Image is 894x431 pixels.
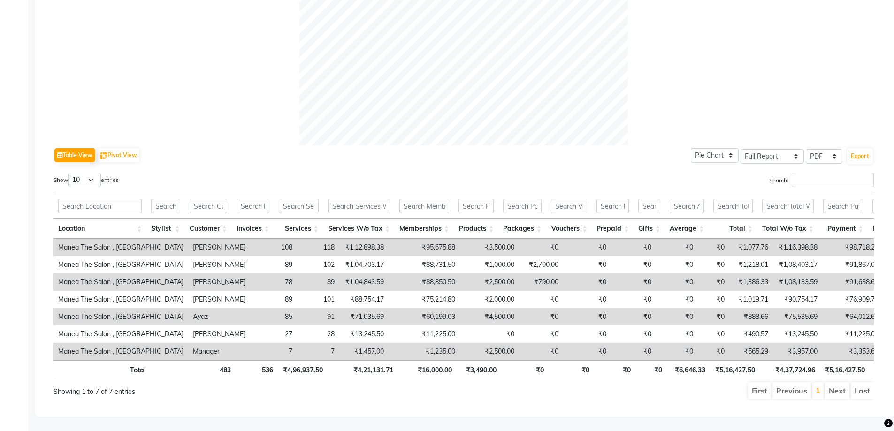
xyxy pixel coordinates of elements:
td: [PERSON_NAME] [188,291,250,308]
a: 1 [816,386,820,395]
input: Search Total W/o Tax [762,199,814,213]
td: 27 [250,325,297,343]
div: Showing 1 to 7 of 7 entries [53,381,387,397]
th: Customer: activate to sort column ascending [185,219,232,239]
th: ₹0 [501,360,549,378]
td: ₹0 [563,325,611,343]
label: Search: [769,173,874,187]
td: ₹0 [698,308,729,325]
td: ₹0 [611,239,656,256]
td: Manea The Salon , [GEOGRAPHIC_DATA] [53,308,188,325]
td: ₹2,700.00 [519,256,563,273]
td: ₹1,12,898.38 [339,239,389,256]
input: Search Prepaid [596,199,629,213]
td: Manea The Salon , [GEOGRAPHIC_DATA] [53,291,188,308]
td: ₹0 [656,325,698,343]
td: ₹1,077.76 [729,239,773,256]
td: 91 [297,308,339,325]
td: Manea The Salon , [GEOGRAPHIC_DATA] [53,325,188,343]
th: Products: activate to sort column ascending [454,219,498,239]
td: ₹0 [656,273,698,291]
td: 118 [297,239,339,256]
td: ₹88,754.17 [339,291,389,308]
td: ₹1,386.33 [729,273,773,291]
th: ₹3,490.00 [457,360,501,378]
td: ₹11,225.00 [389,325,460,343]
td: 101 [297,291,339,308]
td: Manea The Salon , [GEOGRAPHIC_DATA] [53,273,188,291]
td: ₹2,500.00 [460,343,519,360]
td: 108 [250,239,297,256]
td: ₹0 [611,256,656,273]
button: Pivot View [98,148,139,162]
td: ₹0 [611,308,656,325]
td: ₹2,000.00 [460,291,519,308]
input: Search Customer [190,199,227,213]
td: ₹13,245.50 [339,325,389,343]
th: 536 [236,360,278,378]
th: ₹0 [549,360,594,378]
td: ₹1,457.00 [339,343,389,360]
th: Services W/o Tax: activate to sort column ascending [323,219,395,239]
th: Stylist: activate to sort column ascending [146,219,184,239]
td: 89 [250,291,297,308]
input: Search Vouchers [551,199,587,213]
th: ₹0 [635,360,667,378]
input: Search Average [670,199,704,213]
td: ₹71,035.69 [339,308,389,325]
th: Average: activate to sort column ascending [665,219,709,239]
input: Search Gifts [638,199,660,213]
td: ₹0 [563,308,611,325]
td: ₹0 [656,239,698,256]
img: pivot.png [100,152,107,159]
td: ₹0 [563,343,611,360]
th: Gifts: activate to sort column ascending [634,219,665,239]
td: ₹0 [656,343,698,360]
td: ₹0 [563,291,611,308]
td: ₹90,754.17 [773,291,822,308]
td: ₹790.00 [519,273,563,291]
td: Manager [188,343,250,360]
td: ₹91,867.09 [822,256,883,273]
input: Search Payment [823,199,863,213]
td: ₹1,08,133.59 [773,273,822,291]
td: ₹0 [519,325,563,343]
td: [PERSON_NAME] [188,325,250,343]
input: Search Stylist [151,199,180,213]
td: 78 [250,273,297,291]
td: ₹0 [656,256,698,273]
td: 102 [297,256,339,273]
td: ₹565.29 [729,343,773,360]
td: 28 [297,325,339,343]
button: Export [847,148,873,164]
td: ₹1,16,398.38 [773,239,822,256]
td: ₹1,000.00 [460,256,519,273]
th: ₹5,16,427.50 [820,360,870,378]
th: ₹0 [594,360,635,378]
td: ₹0 [656,291,698,308]
th: Services: activate to sort column ascending [274,219,323,239]
td: ₹88,731.50 [389,256,460,273]
th: 483 [189,360,236,378]
input: Search Invoices [237,199,269,213]
input: Search Products [458,199,494,213]
input: Search Packages [503,199,542,213]
th: ₹4,96,937.50 [278,360,328,378]
td: ₹2,500.00 [460,273,519,291]
td: ₹0 [519,343,563,360]
td: ₹13,245.50 [773,325,822,343]
td: ₹0 [611,291,656,308]
select: Showentries [68,173,101,187]
td: [PERSON_NAME] [188,273,250,291]
td: ₹98,718.26 [822,239,883,256]
th: Total [53,360,151,378]
td: ₹0 [698,273,729,291]
td: ₹4,500.00 [460,308,519,325]
th: Payment: activate to sort column ascending [818,219,868,239]
td: [PERSON_NAME] [188,256,250,273]
td: Ayaz [188,308,250,325]
td: ₹3,500.00 [460,239,519,256]
th: Vouchers: activate to sort column ascending [546,219,592,239]
td: ₹0 [698,239,729,256]
td: 85 [250,308,297,325]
